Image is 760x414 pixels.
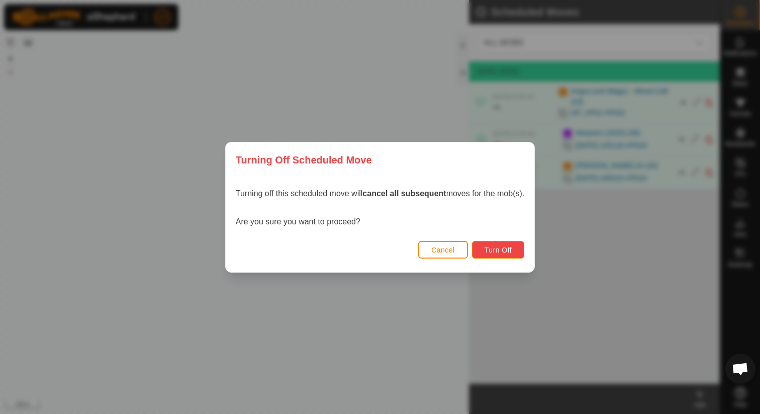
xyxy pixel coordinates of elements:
button: Cancel [418,241,468,259]
p: Turning off this scheduled move will moves for the mob(s). [236,188,524,200]
button: Turn Off [472,241,525,259]
span: Turning Off Scheduled Move [236,152,372,168]
div: Open chat [725,354,755,384]
span: Turn Off [485,246,512,254]
span: Cancel [431,246,455,254]
strong: cancel all subsequent [362,189,446,198]
p: Are you sure you want to proceed? [236,216,524,228]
